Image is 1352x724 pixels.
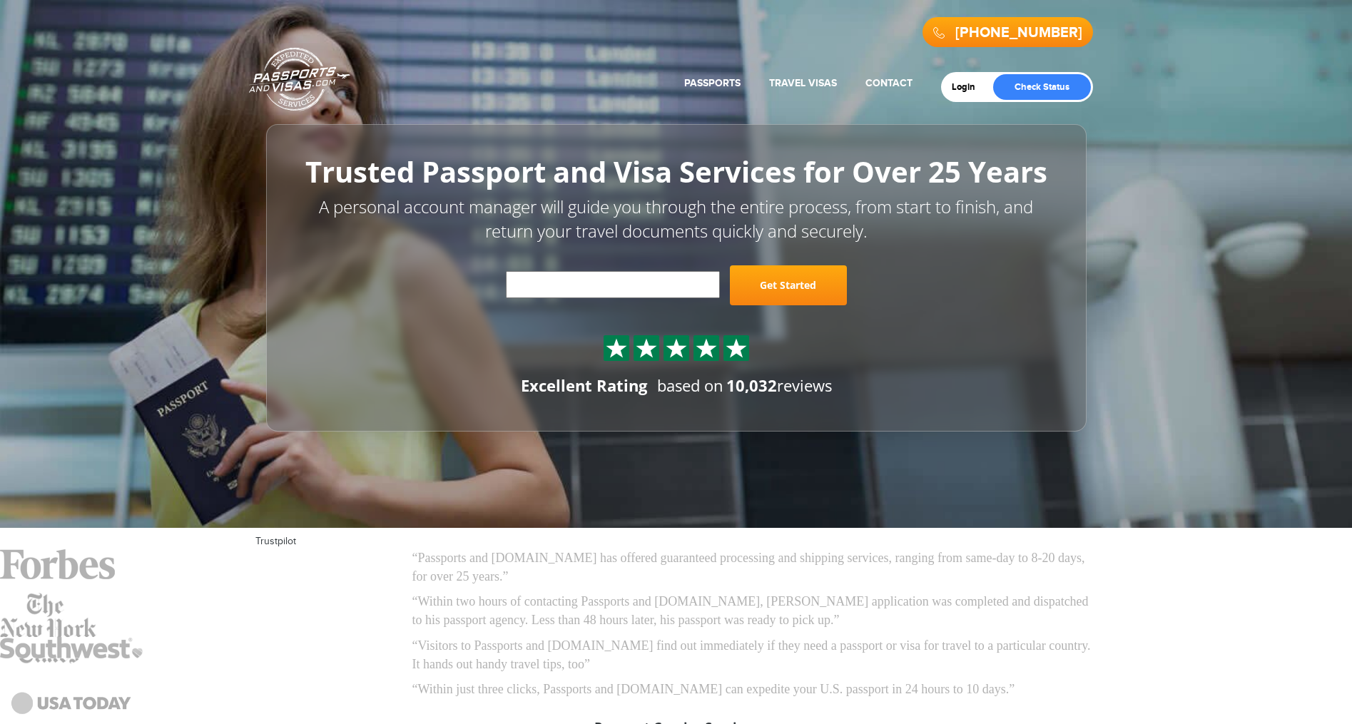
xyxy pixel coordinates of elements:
img: Sprite St [726,337,747,359]
div: Excellent Rating [521,374,647,397]
p: A personal account manager will guide you through the entire process, from start to finish, and r... [298,195,1054,244]
p: “Passports and [DOMAIN_NAME] has offered guaranteed processing and shipping services, ranging fro... [412,549,1097,586]
a: Get Started [730,265,847,305]
p: “Visitors to Passports and [DOMAIN_NAME] find out immediately if they need a passport or visa for... [412,637,1097,673]
img: Sprite St [636,337,657,359]
img: Sprite St [666,337,687,359]
a: Travel Visas [769,77,837,89]
h1: Trusted Passport and Visa Services for Over 25 Years [298,156,1054,188]
span: reviews [726,374,832,396]
a: Check Status [993,74,1091,100]
img: Sprite St [606,337,627,359]
strong: 10,032 [726,374,777,396]
span: based on [657,374,723,396]
a: Login [952,81,985,93]
a: Trustpilot [255,536,296,547]
p: “Within just three clicks, Passports and [DOMAIN_NAME] can expedite your U.S. passport in 24 hour... [412,680,1097,699]
a: Passports & [DOMAIN_NAME] [249,47,350,111]
a: Passports [684,77,741,89]
img: Sprite St [696,337,717,359]
p: “Within two hours of contacting Passports and [DOMAIN_NAME], [PERSON_NAME] application was comple... [412,593,1097,629]
a: [PHONE_NUMBER] [955,24,1082,41]
a: Contact [865,77,913,89]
